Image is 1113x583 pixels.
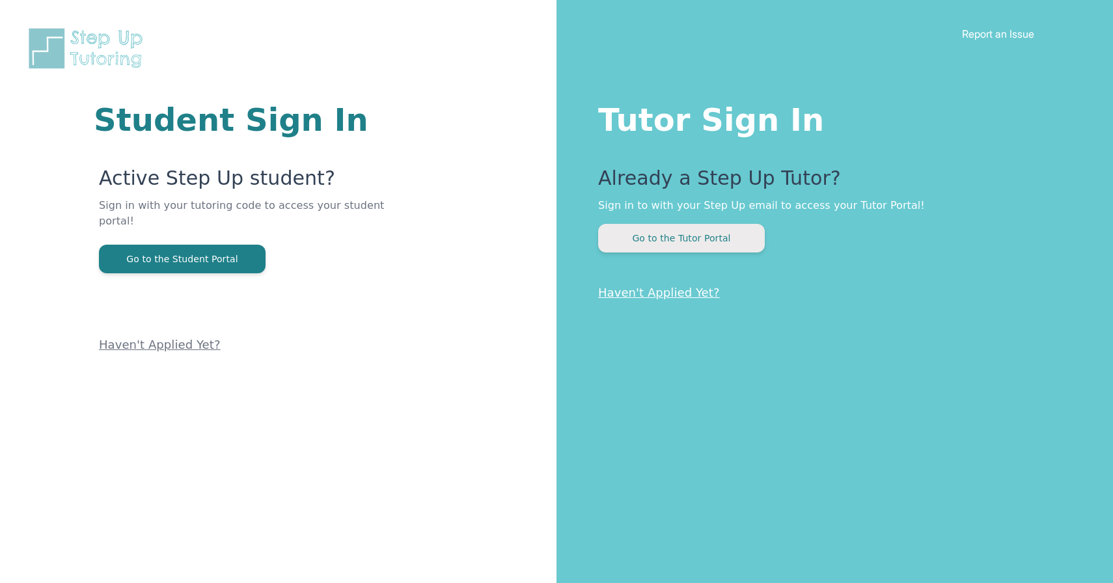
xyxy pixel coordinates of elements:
[99,252,266,265] a: Go to the Student Portal
[962,27,1034,40] a: Report an Issue
[99,198,400,245] p: Sign in with your tutoring code to access your student portal!
[598,198,1061,213] p: Sign in to with your Step Up email to access your Tutor Portal!
[598,224,765,252] button: Go to the Tutor Portal
[99,338,221,351] a: Haven't Applied Yet?
[94,104,400,135] h1: Student Sign In
[598,167,1061,198] p: Already a Step Up Tutor?
[598,232,765,244] a: Go to the Tutor Portal
[99,245,266,273] button: Go to the Student Portal
[598,286,720,299] a: Haven't Applied Yet?
[598,99,1061,135] h1: Tutor Sign In
[99,167,400,198] p: Active Step Up student?
[26,26,151,71] img: Step Up Tutoring horizontal logo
